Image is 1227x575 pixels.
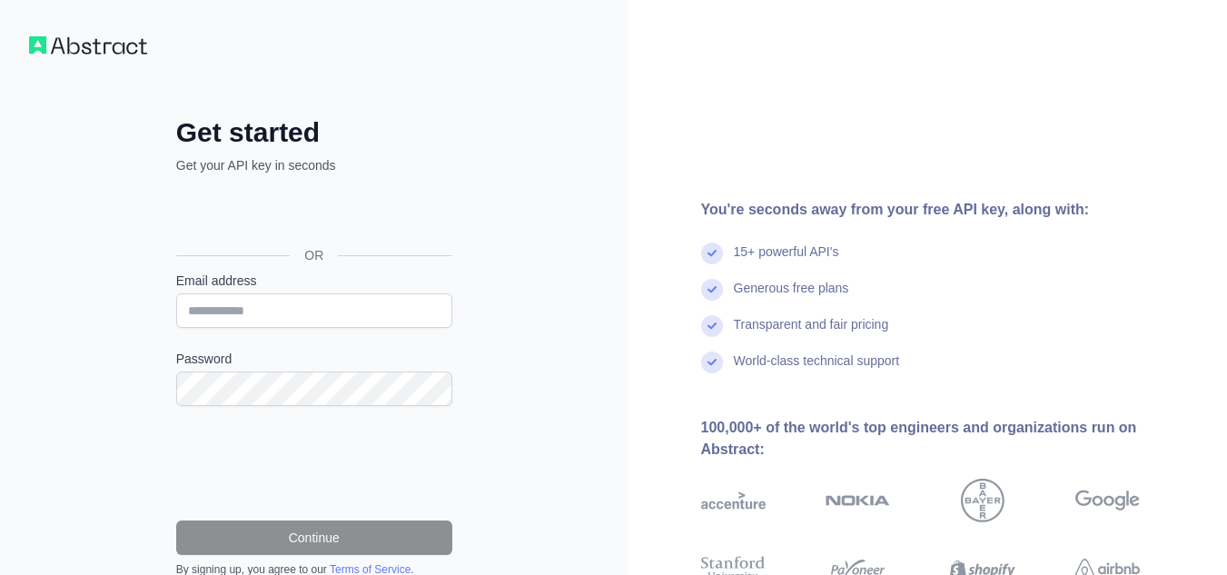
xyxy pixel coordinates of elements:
[701,479,766,522] img: accenture
[176,272,452,290] label: Email address
[29,36,147,55] img: Workflow
[701,199,1199,221] div: You're seconds away from your free API key, along with:
[1075,479,1140,522] img: google
[734,243,839,279] div: 15+ powerful API's
[826,479,890,522] img: nokia
[290,246,338,264] span: OR
[176,116,452,149] h2: Get started
[734,279,849,315] div: Generous free plans
[176,350,452,368] label: Password
[701,243,723,264] img: check mark
[701,352,723,373] img: check mark
[167,194,458,234] iframe: Sign in with Google Button
[734,315,889,352] div: Transparent and fair pricing
[176,156,452,174] p: Get your API key in seconds
[176,428,452,499] iframe: reCAPTCHA
[734,352,900,388] div: World-class technical support
[701,417,1199,461] div: 100,000+ of the world's top engineers and organizations run on Abstract:
[701,315,723,337] img: check mark
[961,479,1004,522] img: bayer
[701,279,723,301] img: check mark
[176,520,452,555] button: Continue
